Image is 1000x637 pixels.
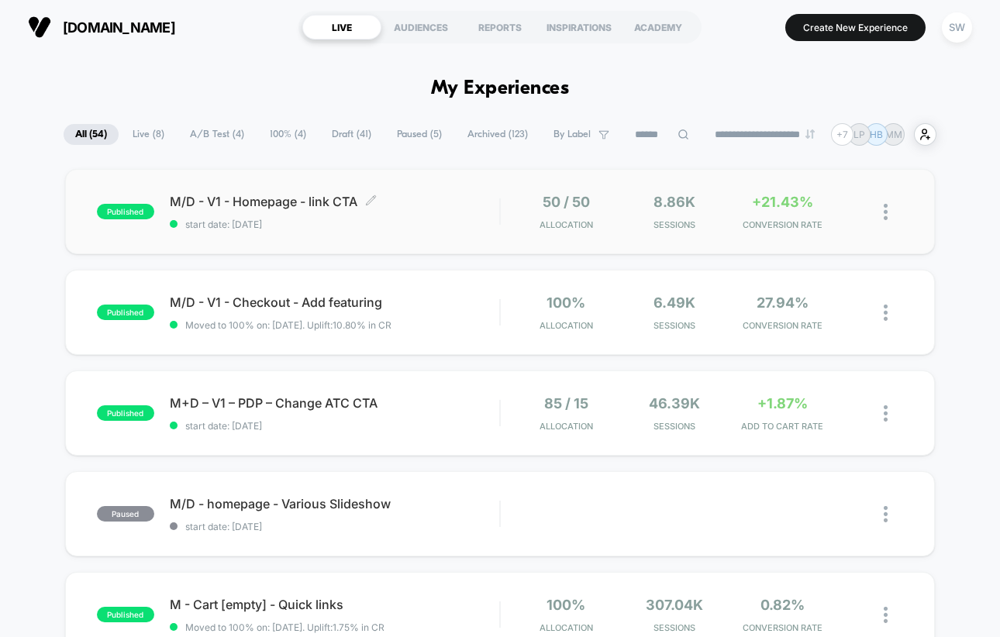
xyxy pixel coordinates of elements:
span: M/D - V1 - Checkout - Add featuring [170,294,499,310]
span: Sessions [624,219,724,230]
span: 6.49k [653,294,695,311]
span: Allocation [540,219,593,230]
span: Allocation [540,421,593,432]
span: Moved to 100% on: [DATE] . Uplift: 1.75% in CR [185,622,384,633]
span: 307.04k [646,597,703,613]
p: LP [853,129,865,140]
img: close [884,305,888,321]
div: INSPIRATIONS [540,15,619,40]
span: 100% ( 4 ) [258,124,318,145]
span: +21.43% [752,194,813,210]
button: [DOMAIN_NAME] [23,15,180,40]
div: REPORTS [460,15,540,40]
span: Draft ( 41 ) [320,124,383,145]
span: start date: [DATE] [170,420,499,432]
div: AUDIENCES [381,15,460,40]
span: Sessions [624,421,724,432]
span: 100% [547,597,585,613]
span: [DOMAIN_NAME] [63,19,175,36]
div: SW [942,12,972,43]
span: published [97,607,154,622]
span: CONVERSION RATE [732,622,832,633]
span: paused [97,506,154,522]
span: ADD TO CART RATE [732,421,832,432]
span: published [97,204,154,219]
span: +1.87% [757,395,808,411]
img: end [805,129,815,139]
span: 100% [547,294,585,311]
span: M/D - V1 - Homepage - link CTA [170,194,499,209]
span: Paused ( 5 ) [385,124,453,145]
span: CONVERSION RATE [732,320,832,331]
span: start date: [DATE] [170,219,499,230]
div: + 7 [831,123,853,146]
span: CONVERSION RATE [732,219,832,230]
img: close [884,607,888,623]
span: 46.39k [649,395,700,411]
span: Moved to 100% on: [DATE] . Uplift: 10.80% in CR [185,319,391,331]
span: 27.94% [757,294,809,311]
span: Sessions [624,622,724,633]
span: published [97,305,154,320]
button: SW [937,12,977,43]
span: Archived ( 123 ) [456,124,540,145]
span: All ( 54 ) [64,124,119,145]
span: start date: [DATE] [170,521,499,532]
span: 8.86k [653,194,695,210]
span: M/D - homepage - Various Slideshow [170,496,499,511]
h1: My Experiences [431,77,570,100]
span: M+D – V1 – PDP – Change ATC CTA [170,395,499,411]
span: Sessions [624,320,724,331]
button: Create New Experience [785,14,926,41]
p: HB [870,129,883,140]
img: Visually logo [28,15,51,39]
span: Allocation [540,320,593,331]
p: MM [885,129,902,140]
img: close [884,204,888,220]
span: Allocation [540,622,593,633]
span: 85 / 15 [544,395,588,411]
span: M - Cart [empty] - Quick links [170,597,499,612]
span: By Label [553,129,591,140]
img: close [884,405,888,422]
div: LIVE [302,15,381,40]
span: 50 / 50 [543,194,590,210]
img: close [884,506,888,522]
span: published [97,405,154,421]
span: 0.82% [760,597,805,613]
div: ACADEMY [619,15,698,40]
span: Live ( 8 ) [121,124,176,145]
span: A/B Test ( 4 ) [178,124,256,145]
